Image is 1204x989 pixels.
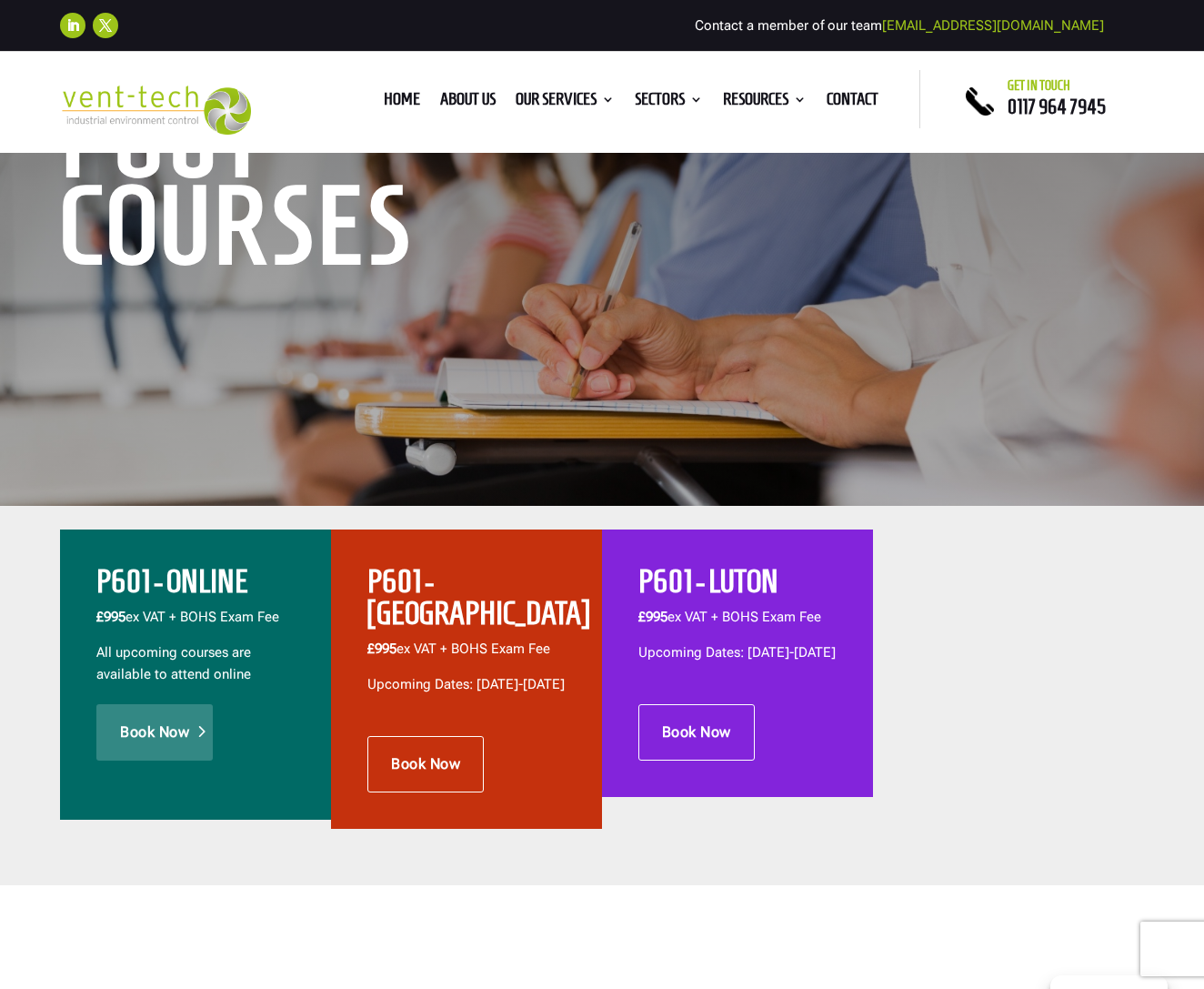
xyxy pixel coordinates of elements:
[367,736,484,792] a: Book Now
[1008,78,1070,93] span: Get in touch
[367,674,566,696] p: Upcoming Dates: [DATE]-[DATE]
[96,704,213,761] a: Book Now
[1008,96,1106,117] a: 0117 964 7945
[638,566,837,607] h2: P601 - LUTON
[367,641,396,657] span: £995
[723,93,807,113] a: Resources
[93,13,118,38] a: Follow on X
[638,609,667,625] span: £995
[695,17,1104,34] span: Contact a member of our team
[882,17,1104,34] a: [EMAIL_ADDRESS][DOMAIN_NAME]
[96,566,295,607] h2: P601 - ONLINE
[367,639,566,674] p: ex VAT + BOHS Exam Fee
[638,704,755,761] a: Book Now
[635,93,703,113] a: Sectors
[96,644,251,682] span: All upcoming courses are available to attend online
[60,86,251,135] img: 2023-09-27T08_35_16.549ZVENT-TECH---Clear-background
[96,609,125,625] b: £995
[638,607,837,642] p: ex VAT + BOHS Exam Fee
[60,95,615,278] h1: P601 Courses
[384,93,420,113] a: Home
[516,93,615,113] a: Our Services
[440,93,496,113] a: About us
[638,642,837,664] p: Upcoming Dates: [DATE]-[DATE]
[367,566,566,639] h2: P601 - [GEOGRAPHIC_DATA]
[96,607,295,642] p: ex VAT + BOHS Exam Fee
[60,13,85,38] a: Follow on LinkedIn
[827,93,878,113] a: Contact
